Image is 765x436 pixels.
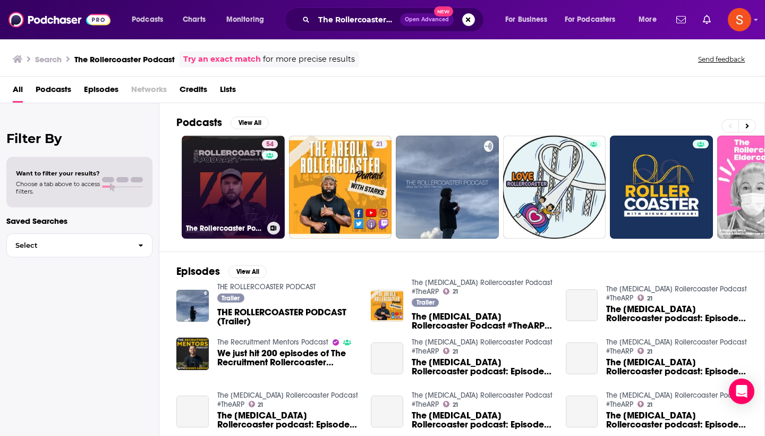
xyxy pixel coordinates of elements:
[371,290,403,322] img: The Areola Rollercoaster Podcast #TheARP (Trailer)
[371,342,403,375] a: The Areola Rollercoaster podcast: Episode 75 | The Carter Negative 6
[180,81,207,103] a: Credits
[498,11,560,28] button: open menu
[566,396,598,428] a: The Areola Rollercoaster podcast: Episode 68 | The King vs The Critic
[505,12,547,27] span: For Business
[637,295,652,301] a: 21
[647,349,652,354] span: 21
[637,348,652,354] a: 21
[412,312,553,330] span: The [MEDICAL_DATA] Rollercoaster Podcast #TheARP (Trailer)
[606,358,747,376] span: The [MEDICAL_DATA] Rollercoaster podcast: Episode 71 | The Lebron Stimulus Package
[217,282,316,291] a: THE ROLLERCOASTER PODCAST
[412,358,553,376] span: The [MEDICAL_DATA] Rollercoaster podcast: Episode 75 | The [PERSON_NAME] Negative 6
[35,54,62,64] h3: Search
[132,12,163,27] span: Podcasts
[220,81,236,103] a: Lists
[222,295,240,301] span: Trailer
[219,11,278,28] button: open menu
[183,53,261,65] a: Try an exact match
[606,305,747,323] a: The Areola Rollercoaster podcast: Episode 53 | THE BIRTHDAY POD!
[176,116,222,129] h2: Podcasts
[728,8,751,31] span: Logged in as sadie76317
[412,278,552,296] a: The Areola Rollercoaster Podcast #TheARP
[443,348,458,354] a: 21
[453,403,458,407] span: 21
[434,6,453,16] span: New
[606,411,747,429] span: The [MEDICAL_DATA] Rollercoaster podcast: Episode 68 | The King vs The Critic
[262,140,278,148] a: 54
[176,116,269,129] a: PodcastsView All
[217,308,359,326] a: THE ROLLERCOASTER PODCAST (Trailer)
[412,312,553,330] a: The Areola Rollercoaster Podcast #TheARP (Trailer)
[7,242,130,249] span: Select
[13,81,23,103] a: All
[606,411,747,429] a: The Areola Rollercoaster podcast: Episode 68 | The King vs The Critic
[637,401,652,407] a: 21
[231,116,269,129] button: View All
[412,358,553,376] a: The Areola Rollercoaster podcast: Episode 75 | The Carter Negative 6
[36,81,71,103] a: Podcasts
[176,338,209,370] img: We just hit 200 episodes of The Recruitment Rollercoaster Podcast!
[606,305,747,323] span: The [MEDICAL_DATA] Rollercoaster podcast: Episode 53 | THE BIRTHDAY POD!
[412,391,552,409] a: The Areola Rollercoaster Podcast #TheARP
[728,8,751,31] button: Show profile menu
[566,342,598,375] a: The Areola Rollercoaster podcast: Episode 71 | The Lebron Stimulus Package
[16,180,100,195] span: Choose a tab above to access filters.
[699,11,715,29] a: Show notifications dropdown
[84,81,118,103] span: Episodes
[606,358,747,376] a: The Areola Rollercoaster podcast: Episode 71 | The Lebron Stimulus Package
[217,411,359,429] span: The [MEDICAL_DATA] Rollercoaster podcast: Episode 70 | [PERSON_NAME] AGAINST THE [PERSON_NAME]
[217,349,359,367] a: We just hit 200 episodes of The Recruitment Rollercoaster Podcast!
[453,289,458,294] span: 21
[416,299,435,306] span: Trailer
[6,216,152,226] p: Saved Searches
[182,136,285,239] a: 54The Rollercoaster Podcast
[314,11,400,28] input: Search podcasts, credits, & more...
[606,391,747,409] a: The Areola Rollercoaster Podcast #TheARP
[558,11,631,28] button: open menu
[631,11,670,28] button: open menu
[258,403,263,407] span: 21
[400,13,454,26] button: Open AdvancedNew
[606,284,747,303] a: The Areola Rollercoaster Podcast #TheARP
[695,55,748,64] button: Send feedback
[728,8,751,31] img: User Profile
[183,12,206,27] span: Charts
[217,338,328,347] a: The Recruitment Mentors Podcast
[606,338,747,356] a: The Areola Rollercoaster Podcast #TheARP
[217,411,359,429] a: The Areola Rollercoaster podcast: Episode 70 | Ralph AGAINST THE LAWren
[74,54,175,64] h3: The Rollercoaster Podcast
[372,140,387,148] a: 21
[228,265,267,278] button: View All
[672,11,690,29] a: Show notifications dropdown
[266,139,274,150] span: 54
[295,7,494,32] div: Search podcasts, credits, & more...
[289,136,392,239] a: 21
[131,81,167,103] span: Networks
[226,12,264,27] span: Monitoring
[176,265,220,278] h2: Episodes
[639,12,657,27] span: More
[443,288,458,295] a: 21
[186,224,263,233] h3: The Rollercoaster Podcast
[263,53,355,65] span: for more precise results
[412,338,552,356] a: The Areola Rollercoaster Podcast #TheARP
[124,11,177,28] button: open menu
[176,396,209,428] a: The Areola Rollercoaster podcast: Episode 70 | Ralph AGAINST THE LAWren
[412,411,553,429] a: The Areola Rollercoaster podcast: Episode 63 | The World Vs The Boy
[249,401,263,407] a: 21
[443,401,458,407] a: 21
[376,139,383,150] span: 21
[8,10,110,30] img: Podchaser - Follow, Share and Rate Podcasts
[6,131,152,146] h2: Filter By
[176,290,209,322] img: THE ROLLERCOASTER PODCAST (Trailer)
[176,265,267,278] a: EpisodesView All
[405,17,449,22] span: Open Advanced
